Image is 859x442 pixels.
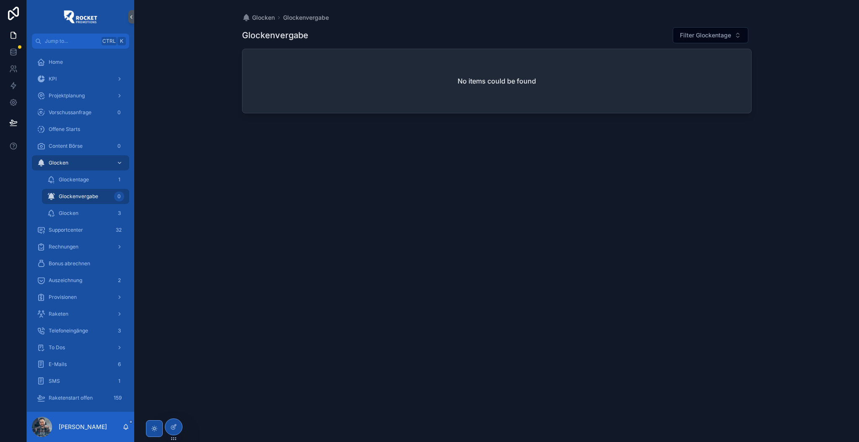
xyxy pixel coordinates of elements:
[114,208,124,218] div: 3
[102,37,117,45] span: Ctrl
[32,122,129,137] a: Offene Starts
[59,423,107,431] p: [PERSON_NAME]
[32,273,129,288] a: Auszeichnung2
[242,29,308,41] h1: Glockenvergabe
[49,59,63,65] span: Home
[283,13,329,22] a: Glockenvergabe
[32,155,129,170] a: Glocken
[32,139,129,154] a: Content Börse0
[49,260,90,267] span: Bonus abrechnen
[59,176,89,183] span: Glockentage
[49,143,83,149] span: Content Börse
[49,311,68,317] span: Raketen
[49,126,80,133] span: Offene Starts
[242,13,275,22] a: Glocken
[673,27,748,43] button: Select Button
[32,323,129,338] a: Telefoneingänge3
[64,10,97,24] img: App logo
[32,407,129,422] a: Geplante Projekte1
[32,88,129,103] a: Projektplanung
[49,411,91,418] span: Geplante Projekte
[32,290,129,305] a: Provisionen
[32,374,129,389] a: SMS1
[114,141,124,151] div: 0
[42,172,129,187] a: Glockentage1
[32,55,129,70] a: Home
[114,326,124,336] div: 3
[118,38,125,44] span: K
[27,49,134,412] div: scrollable content
[49,277,82,284] span: Auszeichnung
[114,275,124,285] div: 2
[49,294,77,301] span: Provisionen
[252,13,275,22] span: Glocken
[458,76,536,86] h2: No items could be found
[49,109,91,116] span: Vorschussanfrage
[32,222,129,238] a: Supportcenter32
[114,376,124,386] div: 1
[114,191,124,201] div: 0
[114,359,124,369] div: 6
[42,189,129,204] a: Glockenvergabe0
[32,239,129,254] a: Rechnungen
[114,410,124,420] div: 1
[59,210,78,217] span: Glocken
[32,256,129,271] a: Bonus abrechnen
[49,227,83,233] span: Supportcenter
[114,175,124,185] div: 1
[59,193,98,200] span: Glockenvergabe
[114,107,124,118] div: 0
[32,34,129,49] button: Jump to...CtrlK
[32,306,129,322] a: Raketen
[113,225,124,235] div: 32
[32,71,129,86] a: KPI
[111,393,124,403] div: 159
[49,160,68,166] span: Glocken
[42,206,129,221] a: Glocken3
[32,340,129,355] a: To Dos
[49,395,93,401] span: Raketenstart offen
[32,390,129,405] a: Raketenstart offen159
[680,31,731,39] span: Filter Glockentage
[49,344,65,351] span: To Dos
[49,76,57,82] span: KPI
[49,361,67,368] span: E-Mails
[49,327,88,334] span: Telefoneingänge
[32,357,129,372] a: E-Mails6
[49,92,85,99] span: Projektplanung
[49,378,60,384] span: SMS
[32,105,129,120] a: Vorschussanfrage0
[49,243,78,250] span: Rechnungen
[45,38,98,44] span: Jump to...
